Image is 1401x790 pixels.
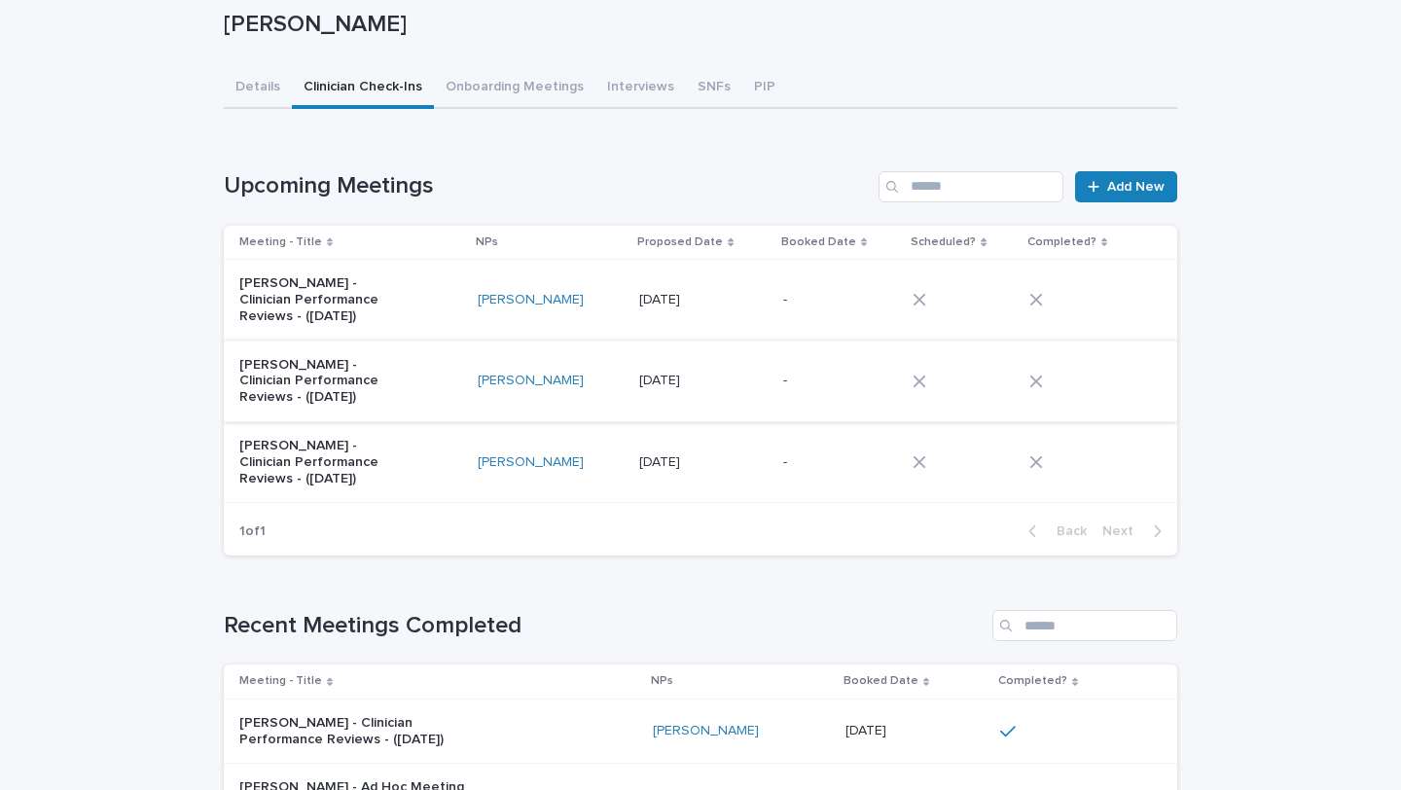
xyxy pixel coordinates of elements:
tr: [PERSON_NAME] - Clinician Performance Reviews - ([DATE])[PERSON_NAME] [DATE][DATE] -- [224,260,1177,341]
a: Add New [1075,171,1177,202]
p: Booked Date [844,670,918,692]
p: [PERSON_NAME] [224,11,1169,39]
button: Back [1013,522,1095,540]
a: [PERSON_NAME] [478,292,584,308]
a: [PERSON_NAME] [478,454,584,471]
h1: Recent Meetings Completed [224,612,985,640]
p: Booked Date [781,232,856,253]
button: Details [224,68,292,109]
p: 1 of 1 [224,508,281,556]
p: Scheduled? [911,232,976,253]
p: Proposed Date [637,232,723,253]
input: Search [879,171,1063,202]
a: [PERSON_NAME] [653,723,759,739]
p: Completed? [998,670,1067,692]
h1: Upcoming Meetings [224,172,871,200]
span: Back [1045,524,1087,538]
button: PIP [742,68,787,109]
p: [DATE] [639,450,684,471]
p: [PERSON_NAME] - Clinician Performance Reviews - ([DATE]) [239,438,402,486]
p: - [783,450,791,471]
p: [PERSON_NAME] - Clinician Performance Reviews - ([DATE]) [239,357,402,406]
p: - [783,288,791,308]
button: Next [1095,522,1177,540]
p: - [783,369,791,389]
p: [PERSON_NAME] - Clinician Performance Reviews - ([DATE]) [239,715,483,748]
span: Add New [1107,180,1165,194]
p: Meeting - Title [239,670,322,692]
tr: [PERSON_NAME] - Clinician Performance Reviews - ([DATE])[PERSON_NAME] [DATE][DATE] -- [224,341,1177,421]
p: [DATE] [639,369,684,389]
tr: [PERSON_NAME] - Clinician Performance Reviews - ([DATE])[PERSON_NAME] [DATE][DATE] [224,699,1177,764]
button: Onboarding Meetings [434,68,595,109]
button: Interviews [595,68,686,109]
p: Completed? [1027,232,1096,253]
a: [PERSON_NAME] [478,373,584,389]
input: Search [992,610,1177,641]
p: NPs [476,232,498,253]
button: Clinician Check-Ins [292,68,434,109]
p: Meeting - Title [239,232,322,253]
span: Next [1102,524,1145,538]
p: [DATE] [845,719,890,739]
p: NPs [651,670,673,692]
button: SNFs [686,68,742,109]
p: [PERSON_NAME] - Clinician Performance Reviews - ([DATE]) [239,275,402,324]
p: [DATE] [639,288,684,308]
tr: [PERSON_NAME] - Clinician Performance Reviews - ([DATE])[PERSON_NAME] [DATE][DATE] -- [224,421,1177,502]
